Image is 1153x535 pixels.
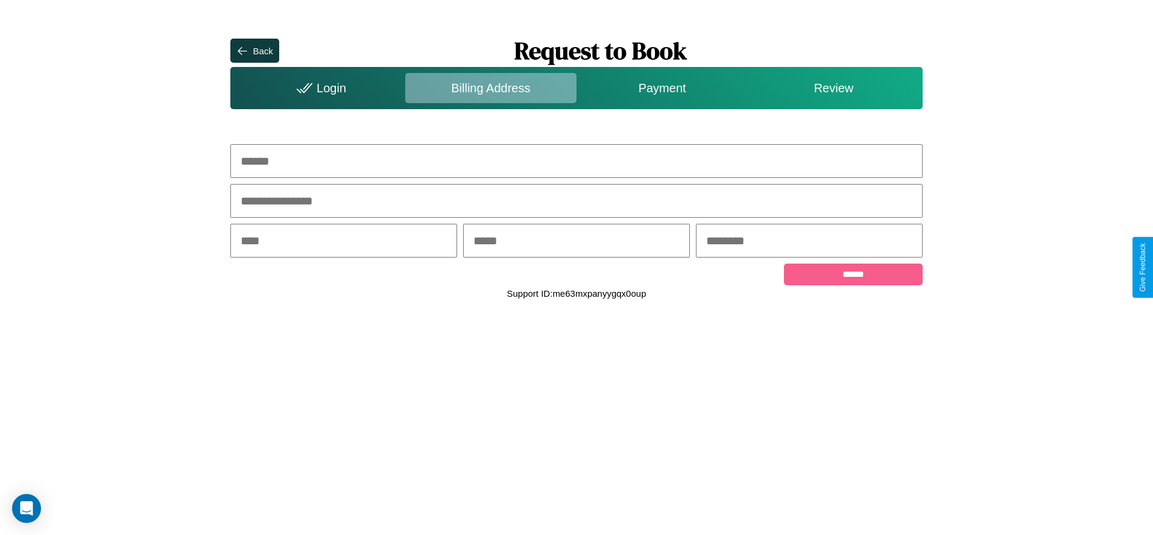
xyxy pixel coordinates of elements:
div: Open Intercom Messenger [12,494,41,523]
div: Give Feedback [1139,243,1147,292]
div: Payment [576,73,748,103]
div: Review [748,73,919,103]
button: Back [230,39,279,63]
h1: Request to Book [279,34,923,67]
div: Billing Address [405,73,576,103]
p: Support ID: me63mxpanyygqx0oup [507,285,646,302]
div: Login [233,73,405,103]
div: Back [253,46,273,56]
